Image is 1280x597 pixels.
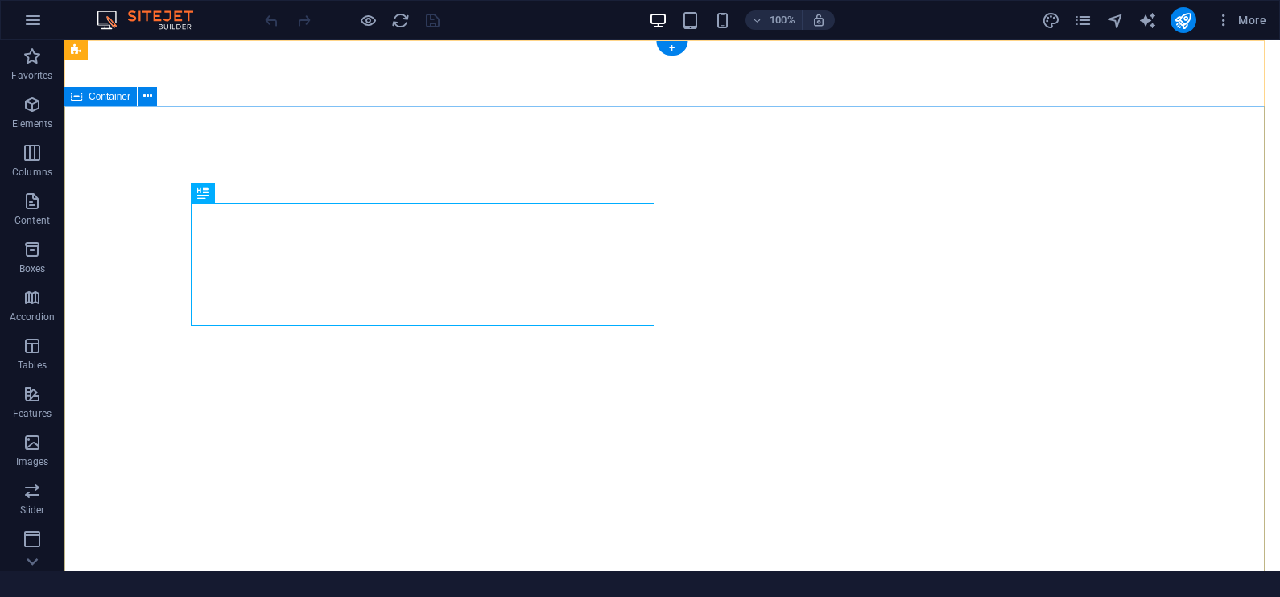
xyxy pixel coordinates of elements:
button: 100% [745,10,803,30]
button: design [1042,10,1061,30]
button: More [1209,7,1273,33]
i: On resize automatically adjust zoom level to fit chosen device. [811,13,826,27]
p: Tables [18,359,47,372]
p: Columns [12,166,52,179]
p: Favorites [11,69,52,82]
h6: 100% [770,10,795,30]
button: Click here to leave preview mode and continue editing [358,10,378,30]
i: AI Writer [1138,11,1157,30]
i: Pages (Ctrl+Alt+S) [1074,11,1092,30]
i: Publish [1174,11,1192,30]
div: + [656,41,687,56]
button: pages [1074,10,1093,30]
i: Navigator [1106,11,1125,30]
button: navigator [1106,10,1125,30]
span: Container [89,92,130,101]
p: Boxes [19,262,46,275]
p: Elements [12,117,53,130]
button: text_generator [1138,10,1158,30]
button: publish [1171,7,1196,33]
p: Features [13,407,52,420]
i: Design (Ctrl+Alt+Y) [1042,11,1060,30]
p: Slider [20,504,45,517]
p: Content [14,214,50,227]
span: More [1216,12,1266,28]
p: Images [16,455,49,468]
i: Reload page [391,11,410,30]
img: Editor Logo [93,10,213,30]
button: reload [390,10,410,30]
p: Accordion [10,311,55,323]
